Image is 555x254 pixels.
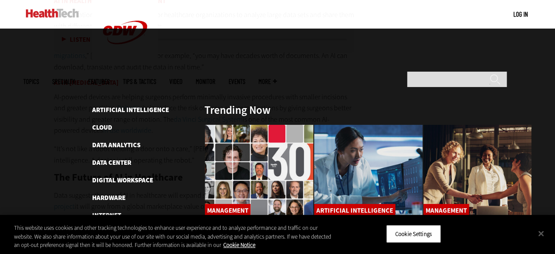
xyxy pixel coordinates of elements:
button: Close [531,224,551,243]
h3: Trending Now [204,105,271,116]
a: Artificial Intelligence [92,105,169,114]
a: Management [423,204,469,217]
img: medical researchers looks at images on a monitor in a lab [314,124,423,218]
a: More information about your privacy [223,241,255,249]
a: Data Center [92,158,131,167]
img: Home [26,9,79,18]
img: collage of influencers [204,124,314,218]
button: Cookie Settings [386,225,441,243]
a: Hardware [92,193,125,202]
a: Management [205,204,251,217]
a: Data Analytics [92,141,140,149]
a: Log in [513,10,528,18]
a: Digital Workspace [92,176,153,185]
div: This website uses cookies and other tracking technologies to enhance user experience and to analy... [14,224,333,250]
a: Cloud [92,123,112,132]
a: Artificial Intelligence [314,204,395,217]
div: User menu [513,10,528,19]
img: business leaders shake hands in conference room [423,124,532,218]
a: Internet [92,211,121,220]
